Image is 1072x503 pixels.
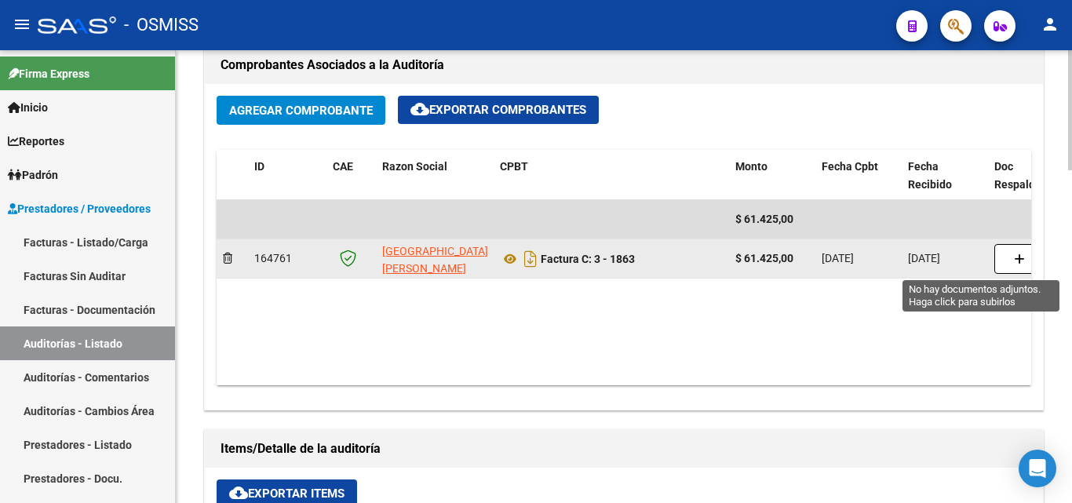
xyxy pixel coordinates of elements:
[908,160,952,191] span: Fecha Recibido
[8,65,89,82] span: Firma Express
[376,150,494,202] datatable-header-cell: Razon Social
[735,252,793,264] strong: $ 61.425,00
[333,160,353,173] span: CAE
[735,213,793,225] span: $ 61.425,00
[254,160,264,173] span: ID
[902,150,988,202] datatable-header-cell: Fecha Recibido
[326,150,376,202] datatable-header-cell: CAE
[541,253,635,265] strong: Factura C: 3 - 1863
[382,245,488,275] span: [GEOGRAPHIC_DATA] [PERSON_NAME]
[494,150,729,202] datatable-header-cell: CPBT
[221,53,1027,78] h1: Comprobantes Asociados a la Auditoría
[13,15,31,34] mat-icon: menu
[410,100,429,118] mat-icon: cloud_download
[500,160,528,173] span: CPBT
[1041,15,1059,34] mat-icon: person
[8,166,58,184] span: Padrón
[8,133,64,150] span: Reportes
[822,160,878,173] span: Fecha Cpbt
[248,150,326,202] datatable-header-cell: ID
[8,200,151,217] span: Prestadores / Proveedores
[908,252,940,264] span: [DATE]
[815,150,902,202] datatable-header-cell: Fecha Cpbt
[1019,450,1056,487] div: Open Intercom Messenger
[410,103,586,117] span: Exportar Comprobantes
[229,104,373,118] span: Agregar Comprobante
[729,150,815,202] datatable-header-cell: Monto
[229,487,345,501] span: Exportar Items
[994,160,1065,191] span: Doc Respaldatoria
[254,252,292,264] span: 164761
[735,160,768,173] span: Monto
[520,246,541,272] i: Descargar documento
[382,160,447,173] span: Razon Social
[229,483,248,502] mat-icon: cloud_download
[221,436,1027,461] h1: Items/Detalle de la auditoría
[217,96,385,125] button: Agregar Comprobante
[8,99,48,116] span: Inicio
[822,252,854,264] span: [DATE]
[124,8,199,42] span: - OSMISS
[398,96,599,124] button: Exportar Comprobantes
